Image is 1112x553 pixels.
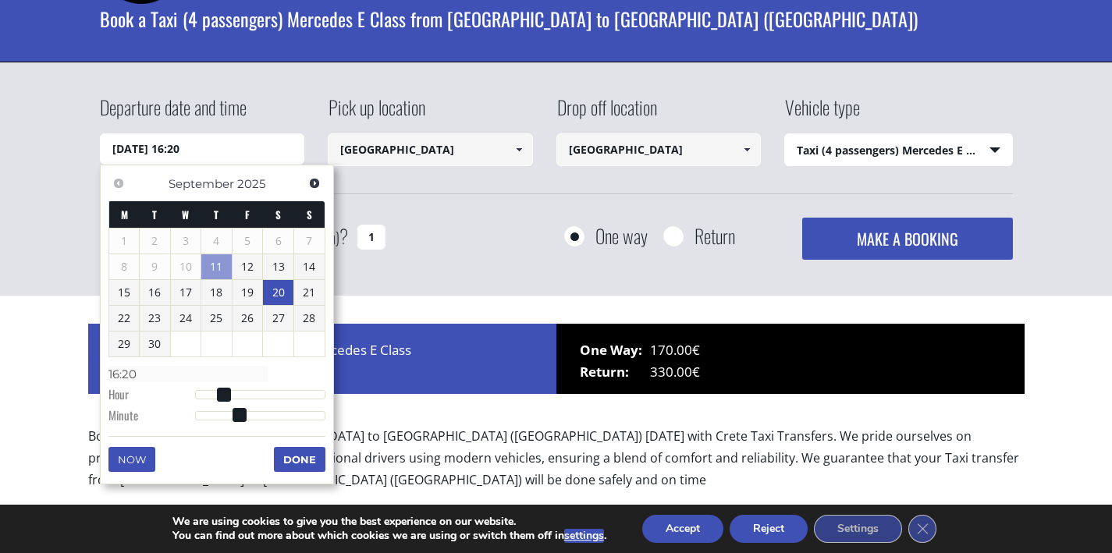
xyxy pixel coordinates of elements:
a: 15 [109,280,140,305]
input: Select pickup location [328,133,533,166]
span: 1 [109,229,140,253]
button: Done [274,447,325,472]
dt: Minute [108,407,195,427]
span: Thursday [214,207,218,222]
span: 3 [171,229,201,253]
span: 2025 [237,176,265,191]
a: 24 [171,306,201,331]
span: 10 [171,254,201,279]
a: 18 [201,280,232,305]
a: 11 [201,254,232,279]
a: 21 [294,280,325,305]
a: 19 [233,280,263,305]
span: Previous [112,177,125,190]
a: 20 [263,280,293,305]
a: 29 [109,331,140,356]
button: Now [108,447,155,472]
button: settings [564,529,604,543]
span: 4 [201,229,232,253]
a: Next [304,173,325,194]
span: Monday [121,207,128,222]
span: 2 [140,229,170,253]
a: 22 [109,306,140,331]
span: Wednesday [182,207,189,222]
span: Sunday [307,207,312,222]
input: Select drop-off location [556,133,762,166]
label: Drop off location [556,94,657,133]
button: Close GDPR Cookie Banner [908,515,936,543]
a: 12 [233,254,263,279]
span: 6 [263,229,293,253]
span: September [169,176,234,191]
button: Settings [814,515,902,543]
label: Departure date and time [100,94,247,133]
span: 7 [294,229,325,253]
a: 28 [294,306,325,331]
span: 9 [140,254,170,279]
span: Next [308,177,321,190]
p: You can find out more about which cookies we are using or switch them off in . [172,529,606,543]
span: Return: [580,361,650,383]
dt: Hour [108,386,195,406]
button: Reject [730,515,808,543]
a: Show All Items [506,133,531,166]
a: 17 [171,280,201,305]
div: 170.00€ 330.00€ [556,324,1025,394]
a: 30 [140,331,170,356]
button: Accept [642,515,723,543]
label: Return [695,226,735,246]
label: Vehicle type [784,94,860,133]
span: Taxi (4 passengers) Mercedes E Class [785,134,1012,167]
span: Friday [245,207,250,222]
p: Book a Taxi transfer from [GEOGRAPHIC_DATA] to [GEOGRAPHIC_DATA] ([GEOGRAPHIC_DATA]) [DATE] with ... [88,425,1025,504]
span: Tuesday [152,207,157,222]
button: MAKE A BOOKING [802,218,1012,260]
span: 5 [233,229,263,253]
a: 27 [263,306,293,331]
span: Saturday [275,207,281,222]
a: 16 [140,280,170,305]
span: One Way: [580,339,650,361]
span: 8 [109,254,140,279]
a: 14 [294,254,325,279]
a: 25 [201,306,232,331]
a: 23 [140,306,170,331]
a: Previous [108,173,130,194]
a: Show All Items [734,133,760,166]
div: Price for 1 x Taxi (4 passengers) Mercedes E Class [88,324,556,394]
a: 13 [263,254,293,279]
label: One way [595,226,648,246]
a: 26 [233,306,263,331]
p: We are using cookies to give you the best experience on our website. [172,515,606,529]
label: Pick up location [328,94,425,133]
